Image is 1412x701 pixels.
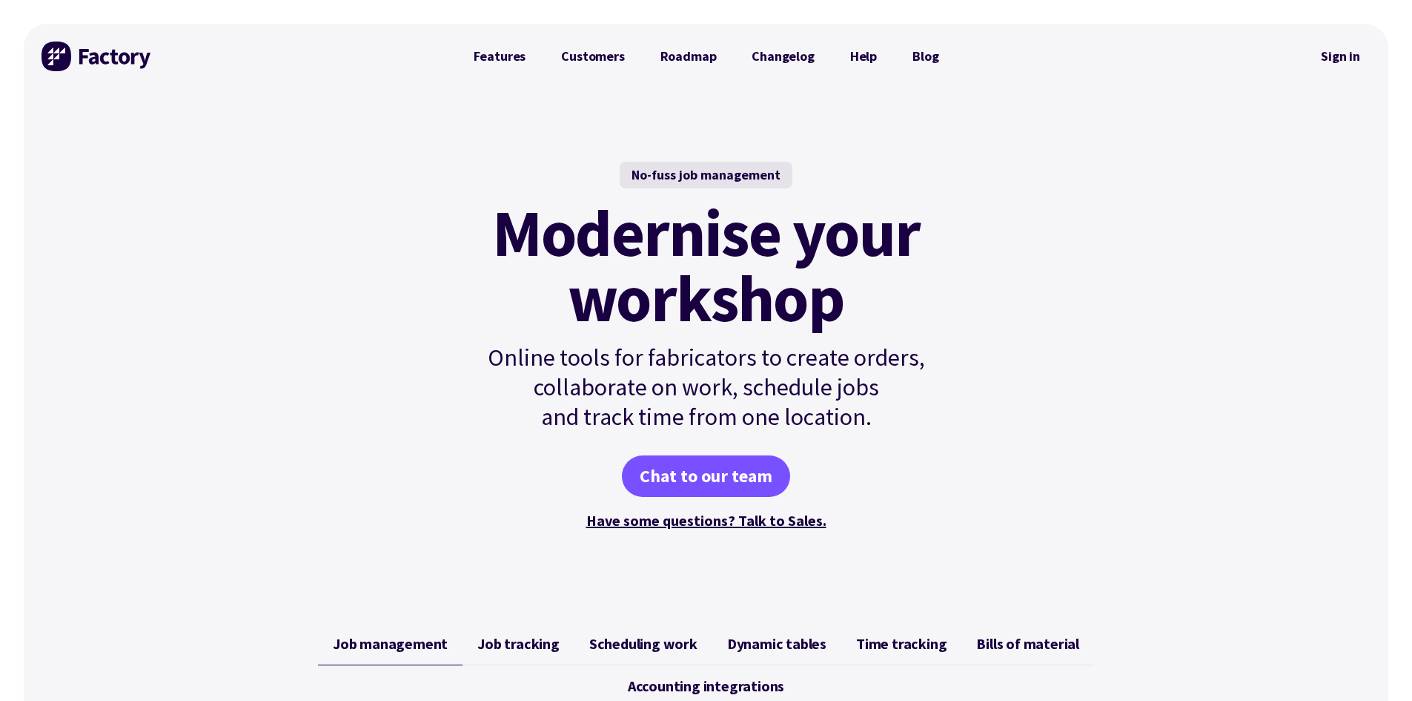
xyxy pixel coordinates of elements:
[492,200,920,331] mark: Modernise your workshop
[628,677,784,695] span: Accounting integrations
[456,42,544,71] a: Features
[976,635,1079,653] span: Bills of material
[734,42,832,71] a: Changelog
[895,42,956,71] a: Blog
[333,635,448,653] span: Job management
[456,343,957,432] p: Online tools for fabricators to create orders, collaborate on work, schedule jobs and track time ...
[543,42,642,71] a: Customers
[622,455,790,497] a: Chat to our team
[589,635,697,653] span: Scheduling work
[456,42,957,71] nav: Primary Navigation
[620,162,792,188] div: No-fuss job management
[643,42,735,71] a: Roadmap
[832,42,895,71] a: Help
[1310,39,1370,73] a: Sign in
[42,42,153,71] img: Factory
[1310,39,1370,73] nav: Secondary Navigation
[477,635,560,653] span: Job tracking
[727,635,826,653] span: Dynamic tables
[856,635,947,653] span: Time tracking
[586,511,826,530] a: Have some questions? Talk to Sales.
